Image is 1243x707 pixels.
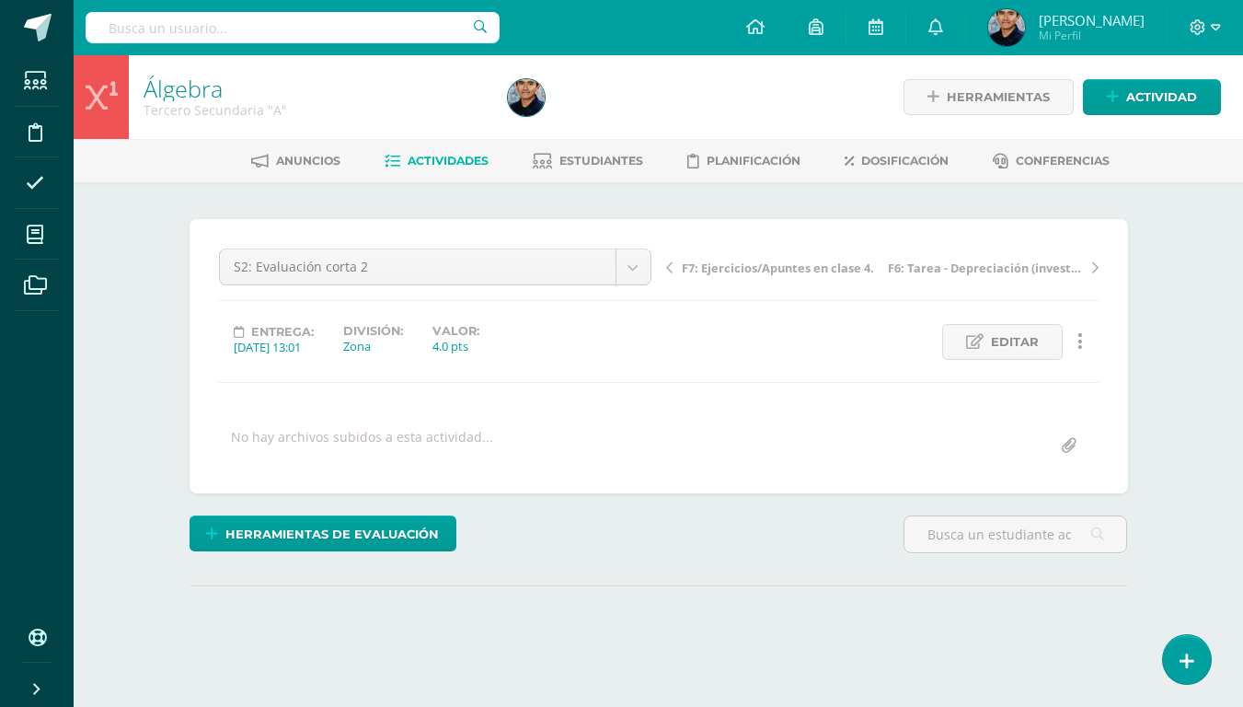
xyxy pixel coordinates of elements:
span: Mi Perfil [1039,28,1145,43]
span: Actividad [1126,80,1197,114]
span: Planificación [707,154,800,168]
label: Valor: [432,324,479,338]
span: [PERSON_NAME] [1039,11,1145,29]
img: 34b7d2815c833d3d4a9d7dedfdeadf41.png [508,79,545,116]
span: Dosificación [861,154,949,168]
span: Editar [991,325,1039,359]
a: Herramientas [903,79,1074,115]
h1: Álgebra [144,75,486,101]
div: Zona [343,338,403,354]
span: Herramientas de evaluación [225,517,439,551]
div: [DATE] 13:01 [234,339,314,355]
a: Conferencias [993,146,1110,176]
input: Busca un usuario... [86,12,500,43]
label: División: [343,324,403,338]
a: F7: Ejercicios/Apuntes en clase 4. [666,258,882,276]
a: Planificación [687,146,800,176]
span: F6: Tarea - Depreciación (investigación). [888,260,1083,276]
a: Actividad [1083,79,1221,115]
img: 34b7d2815c833d3d4a9d7dedfdeadf41.png [988,9,1025,46]
a: Actividades [385,146,489,176]
input: Busca un estudiante aquí... [904,516,1126,552]
a: Anuncios [251,146,340,176]
span: F7: Ejercicios/Apuntes en clase 4. [682,260,874,276]
span: Estudiantes [559,154,643,168]
a: Estudiantes [533,146,643,176]
span: Conferencias [1016,154,1110,168]
span: S2: Evaluación corta 2 [234,249,602,284]
div: Tercero Secundaria 'A' [144,101,486,119]
a: Dosificación [845,146,949,176]
span: Herramientas [947,80,1050,114]
span: Entrega: [251,325,314,339]
span: Actividades [408,154,489,168]
span: Anuncios [276,154,340,168]
a: S2: Evaluación corta 2 [220,249,650,284]
div: No hay archivos subidos a esta actividad... [231,428,493,464]
a: F6: Tarea - Depreciación (investigación). [882,258,1099,276]
a: Álgebra [144,73,223,104]
a: Herramientas de evaluación [190,516,456,551]
div: 4.0 pts [432,338,479,354]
